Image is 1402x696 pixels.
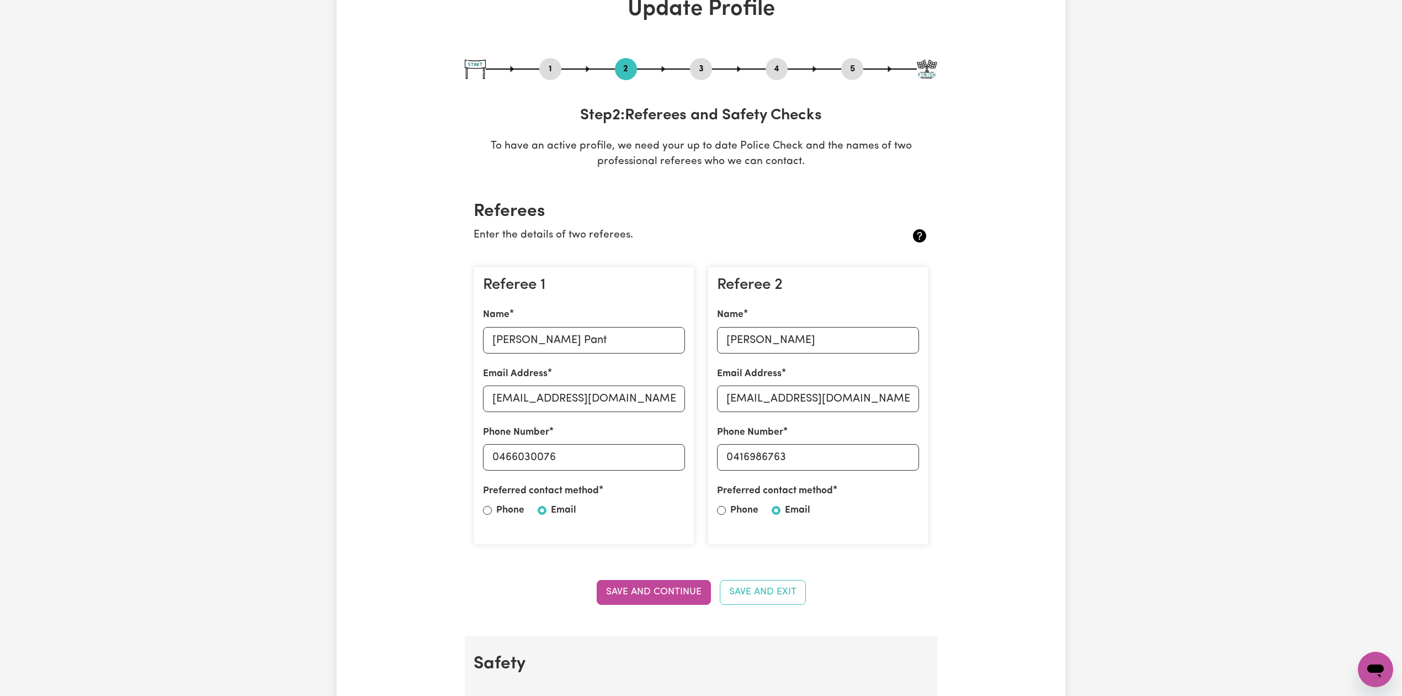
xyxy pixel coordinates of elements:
button: Go to step 5 [841,62,863,76]
label: Preferred contact method [717,484,833,498]
label: Phone [496,503,524,518]
button: Go to step 3 [690,62,712,76]
h2: Safety [474,653,928,674]
h3: Step 2 : Referees and Safety Checks [465,107,937,125]
label: Phone Number [717,425,783,440]
h3: Referee 2 [717,276,919,295]
button: Go to step 4 [766,62,788,76]
p: Enter the details of two referees. [474,228,853,244]
button: Save and Continue [597,580,711,604]
button: Go to step 1 [539,62,561,76]
label: Name [717,308,744,322]
label: Email [785,503,810,518]
h3: Referee 1 [483,276,685,295]
label: Phone [730,503,758,518]
button: Save and Exit [720,580,806,604]
label: Name [483,308,509,322]
label: Email Address [717,367,782,381]
label: Email [551,503,576,518]
label: Preferred contact method [483,484,599,498]
p: To have an active profile, we need your up to date Police Check and the names of two professional... [465,139,937,171]
button: Go to step 2 [615,62,637,76]
label: Email Address [483,367,548,381]
h2: Referees [474,201,928,222]
label: Phone Number [483,425,549,440]
iframe: Button to launch messaging window [1358,652,1393,687]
